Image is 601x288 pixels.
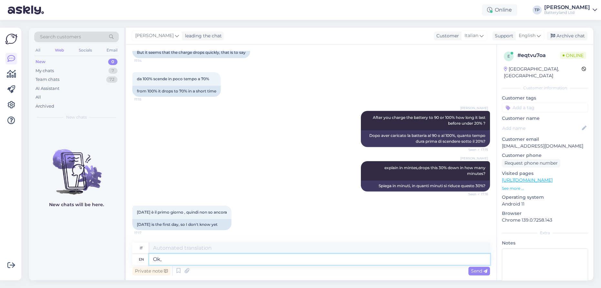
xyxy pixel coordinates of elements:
[504,66,582,79] div: [GEOGRAPHIC_DATA], [GEOGRAPHIC_DATA]
[502,217,588,224] p: Chrome 139.0.7258.143
[464,32,478,39] span: Italian
[134,97,158,102] span: 17:15
[502,159,560,168] div: Request phone number
[40,34,81,40] span: Search customers
[517,52,560,59] div: # eqtvu7oa
[502,152,588,159] p: Customer phone
[547,32,587,40] div: Archive chat
[507,54,510,59] span: e
[502,194,588,201] p: Operating system
[502,115,588,122] p: Customer name
[77,46,93,54] div: Socials
[464,192,488,197] span: Seen ✓ 17:16
[502,85,588,91] div: Customer information
[36,59,46,65] div: New
[54,46,65,54] div: Web
[502,125,581,132] input: Add name
[361,180,490,191] div: Spiega in minuti, in quanti minuti si riduce questo 30%?
[519,32,535,39] span: English
[502,95,588,101] p: Customer tags
[502,230,588,236] div: Extra
[137,76,209,81] span: da 100% scende in poco tempo a 70%
[544,5,597,15] a: [PERSON_NAME]Batteryland Ltd
[544,5,590,10] div: [PERSON_NAME]
[106,76,117,83] div: 72
[140,243,143,254] div: it
[105,46,119,54] div: Email
[135,32,174,39] span: [PERSON_NAME]
[49,201,104,208] p: New chats will be here.
[361,130,490,147] div: Dopo aver caricato la batteria al 90 o al 100%, quanto tempo dura prima di scendere sotto il 20%?
[384,165,487,176] span: explain in mintes,drops this 30% down in how many minutes?
[560,52,586,59] span: Online
[502,177,553,183] a: [URL][DOMAIN_NAME]
[108,59,117,65] div: 0
[502,143,588,149] p: [EMAIL_ADDRESS][DOMAIN_NAME]
[502,103,588,112] input: Add a tag
[36,94,41,101] div: All
[544,10,590,15] div: Batteryland Ltd
[132,219,231,230] div: [DATE] is the first day, so I don't know yet
[134,58,158,63] span: 17:14
[36,85,59,92] div: AI Assistant
[132,86,221,97] div: from 100% it drops to 70% in a short time
[460,156,488,161] span: [PERSON_NAME]
[139,254,144,265] div: en
[108,68,117,74] div: 7
[5,33,17,45] img: Askly Logo
[36,68,54,74] div: My chats
[29,138,124,196] img: No chats
[502,170,588,177] p: Visited pages
[132,47,250,58] div: But it seems that the charge drops quickly, that is to say
[464,147,488,152] span: Seen ✓ 17:15
[149,254,490,265] textarea: Ok,
[134,230,158,235] span: 17:17
[66,114,87,120] span: New chats
[533,5,542,14] div: TP
[137,210,227,215] span: [DATE] è il primo giorno , quindi non so ancora
[471,268,487,274] span: Send
[434,33,459,39] div: Customer
[502,210,588,217] p: Browser
[492,33,513,39] div: Support
[502,136,588,143] p: Customer email
[502,240,588,246] p: Notes
[36,103,54,110] div: Archived
[460,106,488,110] span: [PERSON_NAME]
[502,201,588,207] p: Android 11
[34,46,42,54] div: All
[132,267,170,275] div: Private note
[502,186,588,191] p: See more ...
[482,4,517,16] div: Online
[373,115,486,126] span: After you charge the battery to 90 or 100% how long it last before under 20% ?
[36,76,59,83] div: Team chats
[182,33,222,39] div: leading the chat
